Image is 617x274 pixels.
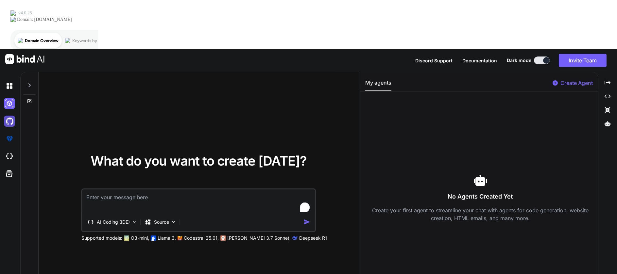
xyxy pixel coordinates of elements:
[178,236,182,240] img: Mistral-AI
[559,54,607,67] button: Invite Team
[65,38,70,43] img: tab_keywords_by_traffic_grey.svg
[560,79,593,87] p: Create Agent
[299,235,327,241] p: Deepseek R1
[415,57,453,64] button: Discord Support
[82,189,315,214] textarea: To enrich screen reader interactions, please activate Accessibility in Grammarly extension settings
[462,57,497,64] button: Documentation
[25,39,59,43] div: Domain Overview
[158,235,176,241] p: Llama 3,
[365,192,595,201] h3: No Agents Created Yet
[17,17,72,22] div: Domain: [DOMAIN_NAME]
[4,116,15,127] img: githubDark
[154,219,169,225] p: Source
[415,58,453,63] span: Discord Support
[72,39,110,43] div: Keywords by Traffic
[365,206,595,222] p: Create your first agent to streamline your chat with agents for code generation, website creation...
[132,219,137,225] img: Pick Tools
[91,153,307,169] span: What do you want to create [DATE]?
[227,235,291,241] p: [PERSON_NAME] 3.7 Sonnet,
[171,219,177,225] img: Pick Models
[131,235,149,241] p: O3-mini,
[151,235,156,241] img: Llama2
[293,235,298,241] img: claude
[365,79,391,91] button: My agents
[81,235,122,241] p: Supported models:
[10,17,16,22] img: website_grey.svg
[124,235,129,241] img: GPT-4
[4,151,15,162] img: cloudideIcon
[184,235,219,241] p: Codestral 25.01,
[18,10,32,16] div: v 4.0.25
[4,133,15,144] img: premium
[97,219,130,225] p: AI Coding (IDE)
[10,10,16,16] img: logo_orange.svg
[4,98,15,109] img: darkAi-studio
[507,57,531,64] span: Dark mode
[462,58,497,63] span: Documentation
[221,235,226,241] img: claude
[4,80,15,91] img: darkChat
[304,218,311,225] img: icon
[5,54,44,64] img: Bind AI
[18,38,23,43] img: tab_domain_overview_orange.svg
